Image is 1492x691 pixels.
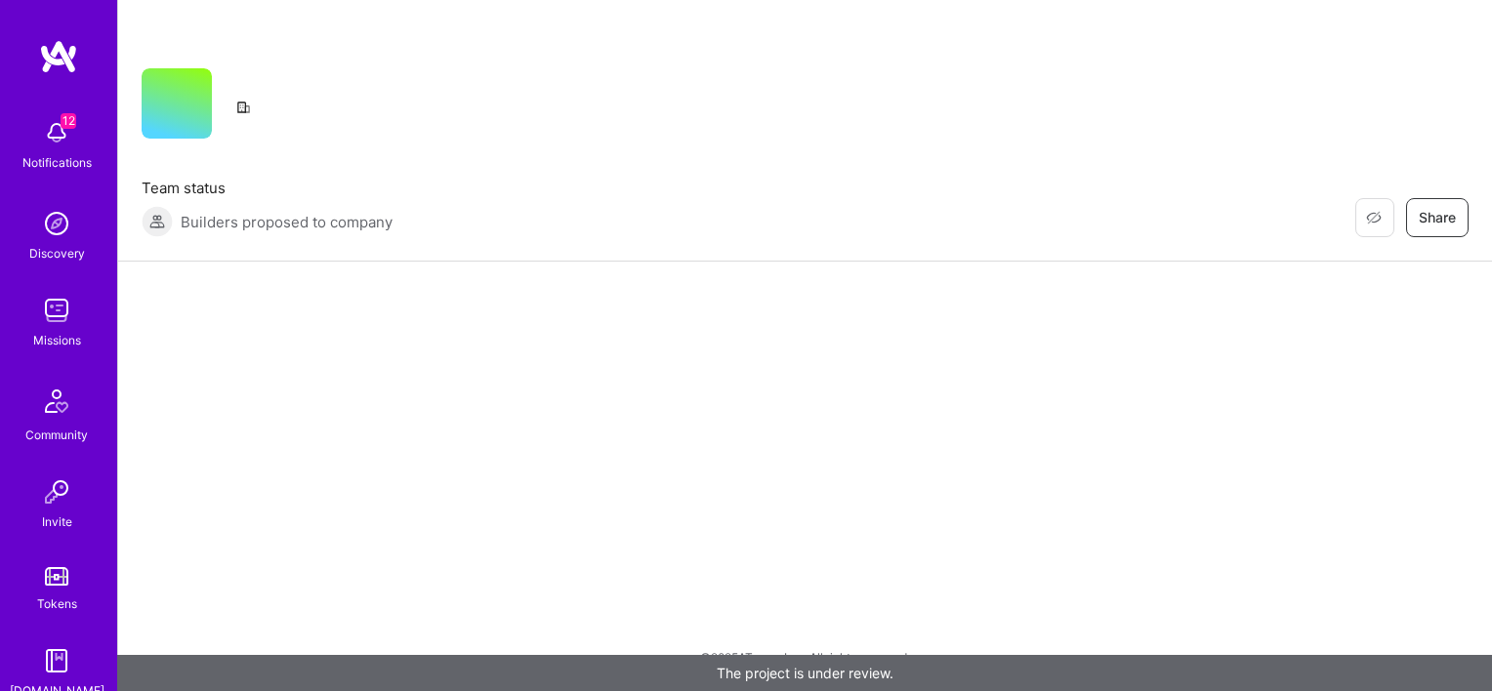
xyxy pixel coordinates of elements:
img: discovery [37,204,76,243]
i: icon EyeClosed [1366,210,1382,225]
img: Invite [37,472,76,511]
span: Team status [142,178,393,198]
div: Community [25,425,88,445]
span: Builders proposed to company [181,212,393,232]
div: Notifications [22,152,92,173]
div: Invite [42,511,72,532]
img: logo [39,39,78,74]
img: teamwork [37,291,76,330]
div: The project is under review. [117,655,1492,691]
i: icon CompanyGray [235,100,251,115]
span: Share [1419,208,1456,227]
img: bell [37,113,76,152]
img: Builders proposed to company [142,206,173,237]
span: 12 [61,113,76,129]
img: guide book [37,641,76,680]
button: Share [1406,198,1469,237]
div: Tokens [37,593,77,614]
div: Discovery [29,243,85,264]
img: tokens [45,567,68,586]
div: Missions [33,330,81,350]
img: Community [33,378,80,425]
